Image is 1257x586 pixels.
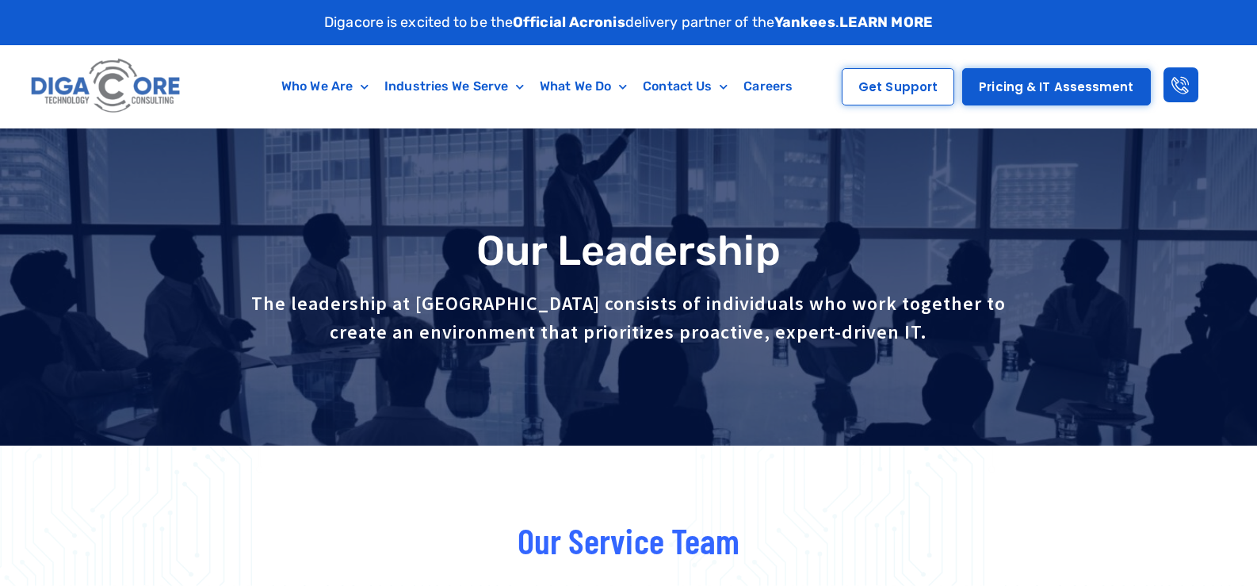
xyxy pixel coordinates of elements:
[248,289,1009,347] p: The leadership at [GEOGRAPHIC_DATA] consists of individuals who work together to create an enviro...
[842,68,954,105] a: Get Support
[839,13,933,31] a: LEARN MORE
[532,68,635,105] a: What We Do
[518,519,740,561] span: Our Service Team
[635,68,735,105] a: Contact Us
[962,68,1150,105] a: Pricing & IT Assessment
[251,68,823,105] nav: Menu
[273,68,376,105] a: Who We Are
[121,228,1136,274] h1: Our Leadership
[376,68,532,105] a: Industries We Serve
[735,68,800,105] a: Careers
[513,13,625,31] strong: Official Acronis
[858,81,938,93] span: Get Support
[324,12,933,33] p: Digacore is excited to be the delivery partner of the .
[27,53,185,120] img: Digacore logo 1
[979,81,1133,93] span: Pricing & IT Assessment
[774,13,835,31] strong: Yankees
